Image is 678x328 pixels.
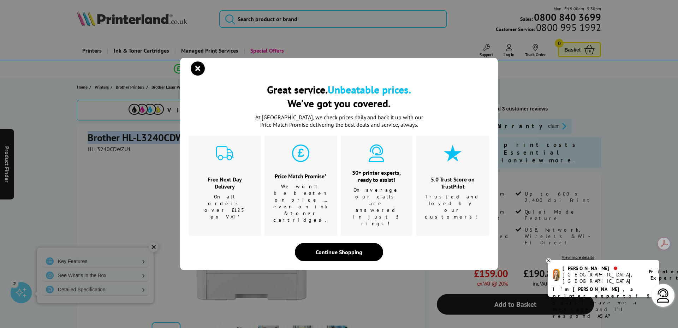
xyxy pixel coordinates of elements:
h3: 30+ printer experts, ready to assist! [350,169,404,183]
img: price-promise-cyan.svg [292,144,310,162]
h3: Price Match Promise* [273,173,328,180]
p: On all orders over £125 ex VAT* [198,193,252,220]
b: I'm [PERSON_NAME], a printer expert [553,286,635,299]
img: delivery-cyan.svg [216,144,234,162]
img: star-cyan.svg [444,144,462,162]
h3: Free Next Day Delivery [198,176,252,190]
div: [GEOGRAPHIC_DATA], [GEOGRAPHIC_DATA] [563,272,640,284]
p: Trusted and loved by our customers! [425,193,480,220]
div: [PERSON_NAME] [563,265,640,272]
p: On average our calls are answered in just 3 rings! [350,187,404,227]
p: At [GEOGRAPHIC_DATA], we check prices daily and back it up with our Price Match Promise deliverin... [251,114,427,129]
img: amy-livechat.png [553,269,560,281]
h3: 5.0 Trust Score on TrustPilot [425,176,480,190]
h2: Great service. We've got you covered. [189,83,489,110]
img: user-headset-light.svg [656,288,670,303]
p: of 8 years! Leave me a message and I'll respond ASAP [553,286,654,320]
p: We won't be beaten on price …even on ink & toner cartridges. [273,183,328,223]
div: Continue Shopping [295,243,383,261]
b: Unbeatable prices. [328,83,411,96]
img: expert-cyan.svg [368,144,385,162]
button: close modal [192,63,203,74]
